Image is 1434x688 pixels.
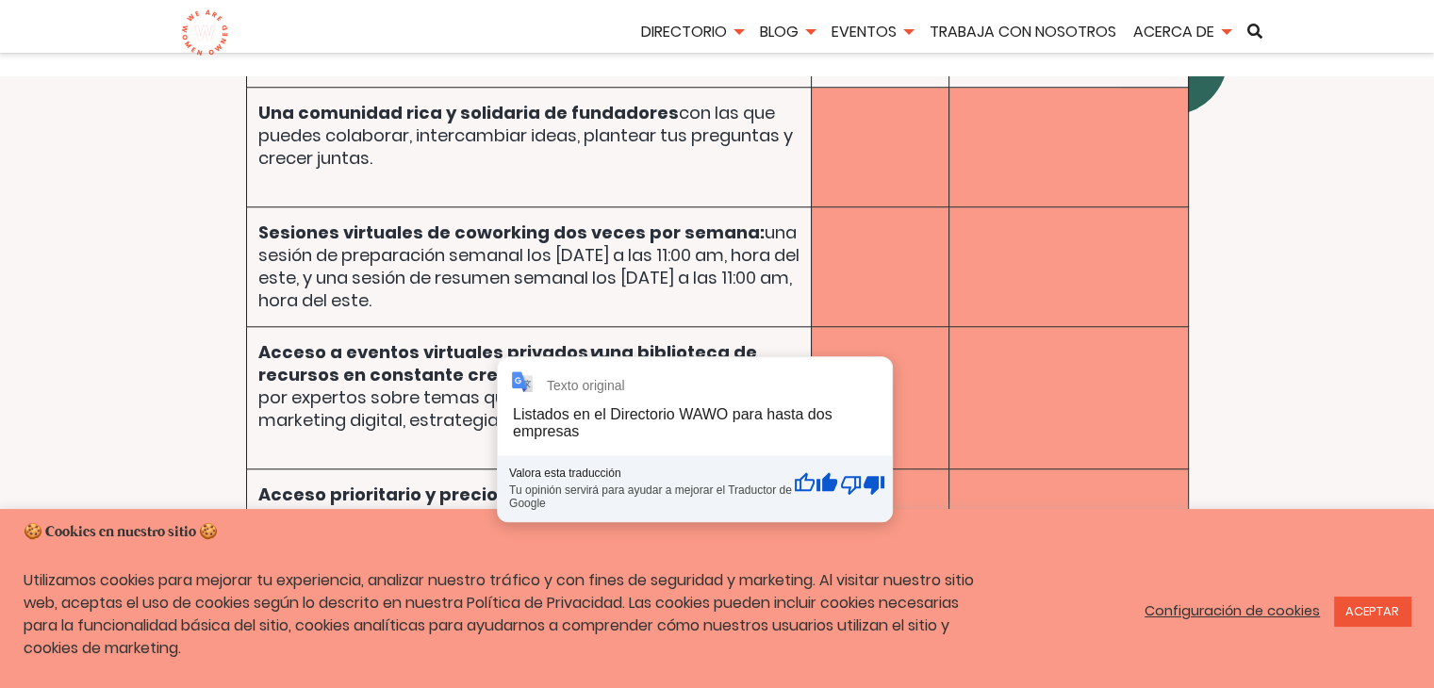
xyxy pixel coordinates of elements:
[509,467,813,480] div: Valora esta traducción
[258,101,679,124] font: Una comunidad rica y solidaria de fundadores
[513,406,832,439] div: Listados en el Directorio WAWO para hasta dos empresas
[1145,602,1320,619] a: Configuración de cookies
[258,363,798,432] font: llena de talleres dirigidos por expertos sobre temas que van desde redacción publicitaria, market...
[258,483,753,506] font: Acceso prioritario y precios exclusivos para miembros
[1145,601,1320,620] font: Configuración de cookies
[509,480,813,510] div: Tu opinión servirá para ayudar a mejorar el Traductor de Google
[840,461,885,506] button: Mala traducción
[24,522,218,542] font: 🍪 Cookies en nuestro sitio 🍪
[793,461,838,506] button: Buena traducción
[258,340,757,386] font: una biblioteca de recursos en constante crecimiento
[258,221,765,244] font: Sesiones virtuales de coworking dos veces por semana:
[258,221,799,312] font: una sesión de preparación semanal los [DATE] a las 11:00 am, hora del este, y una sesión de resum...
[1334,597,1410,626] a: ACEPTAR
[258,101,793,170] font: con las que puedes colaborar, intercambiar ideas, plantear tus preguntas y crecer juntas.
[588,340,599,364] font: y
[547,378,625,393] div: Texto original
[1345,602,1399,620] font: ACEPTAR
[24,569,974,659] font: Utilizamos cookies para mejorar tu experiencia, analizar nuestro tráfico y con fines de seguridad...
[258,340,588,364] font: Acceso a eventos virtuales privados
